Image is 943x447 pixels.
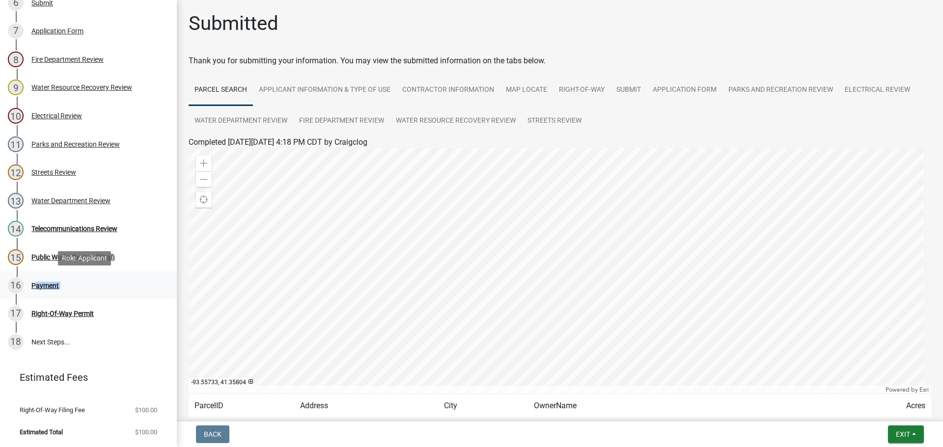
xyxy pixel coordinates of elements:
span: $100.00 [135,429,157,435]
td: Address [294,394,438,418]
a: Water Department Review [189,105,293,137]
div: Payment [31,282,59,289]
div: Parks and Recreation Review [31,141,120,148]
div: Find my location [196,192,212,208]
div: 9 [8,79,24,95]
a: Applicant Information & Type of Use [253,75,396,106]
button: Back [196,425,229,443]
div: 12 [8,164,24,180]
a: Right-of-Way [553,75,610,106]
a: Electrical Review [839,75,916,106]
div: Thank you for submitting your information. You may view the submitted information on the tabs below. [189,55,931,67]
div: 7 [8,23,24,39]
div: 13 [8,193,24,209]
div: 18 [8,334,24,350]
a: Application Form [647,75,722,106]
div: Telecommunications Review [31,225,117,232]
div: Water Resource Recovery Review [31,84,132,91]
div: Fire Department Review [31,56,104,63]
div: 10 [8,108,24,124]
span: Right-Of-Way Filing Fee [20,407,85,413]
span: Completed [DATE][DATE] 4:18 PM CDT by Craigclog [189,137,367,147]
div: Electrical Review [31,112,82,119]
div: Zoom in [196,156,212,171]
a: Streets Review [522,105,587,137]
td: ParcelID [189,394,294,418]
div: Role: Applicant [58,251,111,265]
button: Exit [888,425,924,443]
a: Water Resource Recovery Review [390,105,522,137]
a: Parks and Recreation Review [722,75,839,106]
div: 15 [8,249,24,265]
h1: Submitted [189,12,278,35]
a: Fire Department Review [293,105,390,137]
div: Streets Review [31,169,76,176]
td: Acres [876,394,931,418]
a: Parcel search [189,75,253,106]
div: Right-Of-Way Permit [31,310,94,317]
a: Contractor Information [396,75,500,106]
span: $100.00 [135,407,157,413]
div: 16 [8,278,24,293]
div: 11 [8,136,24,152]
div: 8 [8,52,24,67]
a: Estimated Fees [8,368,161,387]
div: 14 [8,221,24,237]
span: Exit [896,430,910,438]
div: Public Works Review (Final) [31,254,115,261]
div: Water Department Review [31,197,111,204]
a: Map Locate [500,75,553,106]
div: Zoom out [196,171,212,187]
a: Submit [610,75,647,106]
span: Back [204,430,222,438]
td: City [438,394,528,418]
span: Estimated Total [20,429,63,435]
td: OwnerName [528,394,876,418]
div: Application Form [31,27,83,34]
div: Powered by [883,386,931,394]
a: Esri [919,386,929,393]
div: 17 [8,306,24,321]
